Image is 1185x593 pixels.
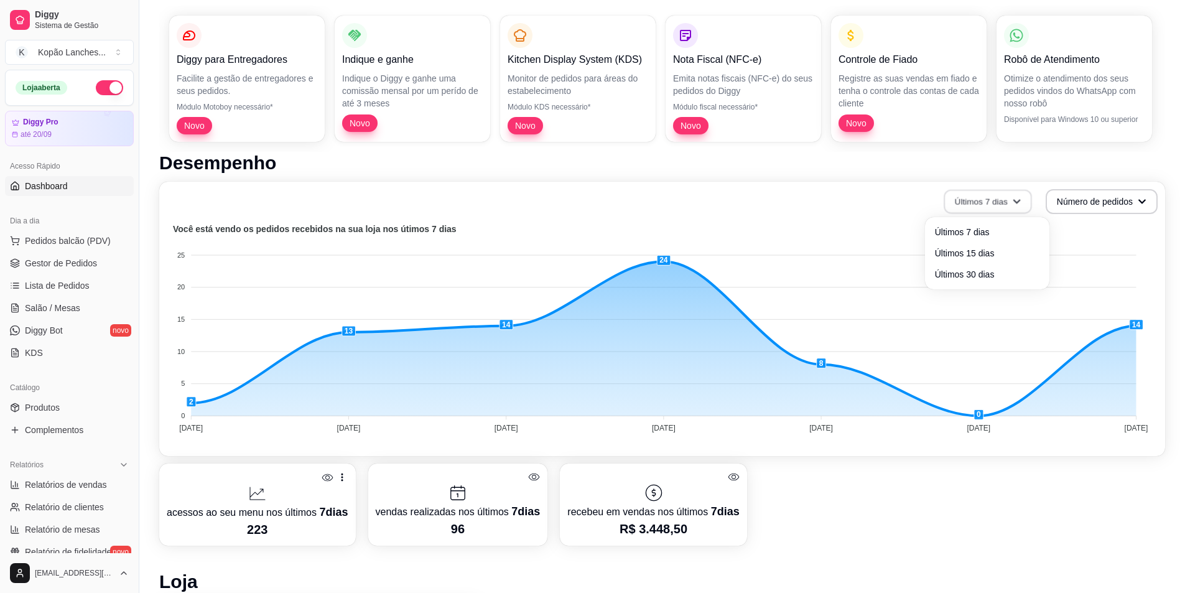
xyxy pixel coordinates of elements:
[5,211,134,231] div: Dia a dia
[35,21,129,30] span: Sistema de Gestão
[25,257,97,269] span: Gestor de Pedidos
[1125,424,1148,432] tspan: [DATE]
[23,118,58,127] article: Diggy Pro
[673,52,814,67] p: Nota Fiscal (NFC-e)
[839,72,979,110] p: Registre as suas vendas em fiado e tenha o controle das contas de cada cliente
[159,571,1165,593] h1: Loja
[5,378,134,398] div: Catálogo
[839,52,979,67] p: Controle de Fiado
[510,119,541,132] span: Novo
[177,315,185,323] tspan: 15
[25,324,63,337] span: Diggy Bot
[25,479,107,491] span: Relatórios de vendas
[181,380,185,387] tspan: 5
[177,72,317,97] p: Facilite a gestão de entregadores e seus pedidos.
[508,72,648,97] p: Monitor de pedidos para áreas do estabelecimento
[25,302,80,314] span: Salão / Mesas
[25,235,111,247] span: Pedidos balcão (PDV)
[25,347,43,359] span: KDS
[10,460,44,470] span: Relatórios
[1004,52,1145,67] p: Robô de Atendimento
[25,501,104,513] span: Relatório de clientes
[25,401,60,414] span: Produtos
[337,424,361,432] tspan: [DATE]
[177,251,185,259] tspan: 25
[167,521,348,538] p: 223
[35,9,129,21] span: Diggy
[179,424,203,432] tspan: [DATE]
[652,424,676,432] tspan: [DATE]
[673,72,814,97] p: Emita notas fiscais (NFC-e) do seus pedidos do Diggy
[935,247,1039,259] span: Últimos 15 dias
[935,226,1039,238] span: Últimos 7 dias
[809,424,833,432] tspan: [DATE]
[1004,114,1145,124] p: Disponível para Windows 10 ou superior
[567,520,739,538] p: R$ 3.448,50
[944,190,1032,214] button: Últimos 7 dias
[25,424,83,436] span: Complementos
[511,505,540,518] span: 7 dias
[676,119,706,132] span: Novo
[342,72,483,110] p: Indique o Diggy e ganhe uma comissão mensal por um perído de até 3 meses
[5,156,134,176] div: Acesso Rápido
[376,503,541,520] p: vendas realizadas nos últimos
[181,412,185,419] tspan: 0
[25,279,90,292] span: Lista de Pedidos
[1004,72,1145,110] p: Otimize o atendimento dos seus pedidos vindos do WhatsApp com nosso robô
[567,503,739,520] p: recebeu em vendas nos últimos
[96,80,123,95] button: Alterar Status
[38,46,106,58] div: Kopão Lanches ...
[930,222,1044,284] ul: Últimos 7 dias
[21,129,52,139] article: até 20/09
[177,348,185,355] tspan: 10
[25,180,68,192] span: Dashboard
[16,46,28,58] span: K
[376,520,541,538] p: 96
[495,424,518,432] tspan: [DATE]
[179,119,210,132] span: Novo
[1046,189,1158,214] button: Número de pedidos
[345,117,375,129] span: Novo
[319,506,348,518] span: 7 dias
[16,81,67,95] div: Loja aberta
[673,102,814,112] p: Módulo fiscal necessário*
[35,568,114,578] span: [EMAIL_ADDRESS][DOMAIN_NAME]
[711,505,740,518] span: 7 dias
[841,117,871,129] span: Novo
[177,102,317,112] p: Módulo Motoboy necessário*
[167,503,348,521] p: acessos ao seu menu nos últimos
[342,52,483,67] p: Indique e ganhe
[5,40,134,65] button: Select a team
[935,268,1039,281] span: Últimos 30 dias
[508,52,648,67] p: Kitchen Display System (KDS)
[177,283,185,291] tspan: 20
[173,224,457,234] text: Você está vendo os pedidos recebidos na sua loja nos útimos 7 dias
[159,152,1165,174] h1: Desempenho
[967,424,990,432] tspan: [DATE]
[25,523,100,536] span: Relatório de mesas
[177,52,317,67] p: Diggy para Entregadores
[25,546,111,558] span: Relatório de fidelidade
[508,102,648,112] p: Módulo KDS necessário*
